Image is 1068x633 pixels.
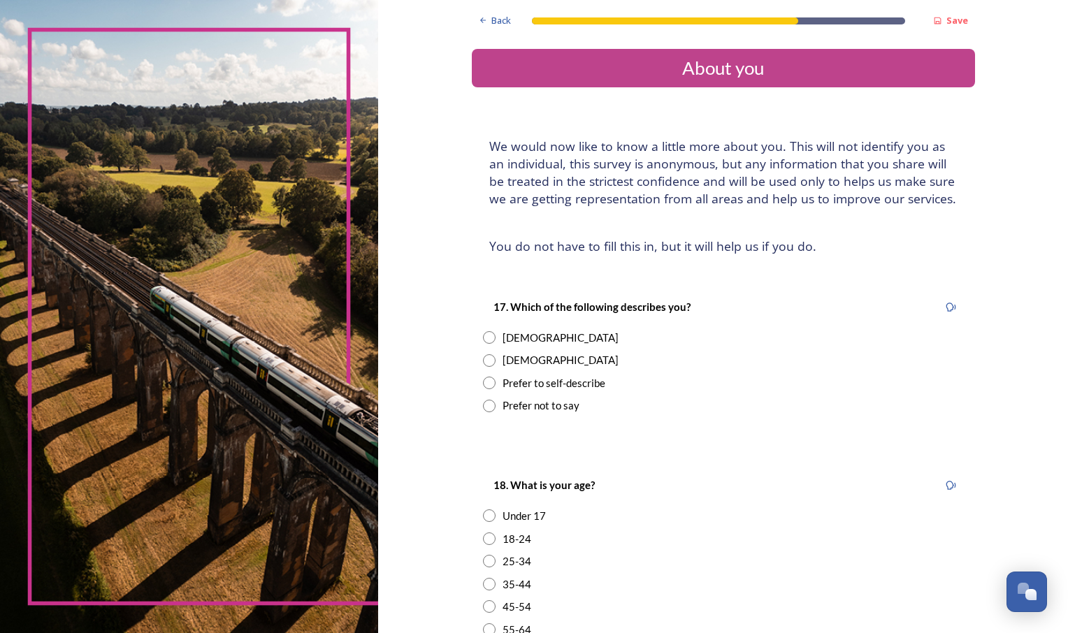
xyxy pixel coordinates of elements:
div: 25-34 [503,553,531,569]
div: About you [477,54,969,82]
strong: 18. What is your age? [493,479,595,491]
h4: You do not have to fill this in, but it will help us if you do. [489,238,958,255]
div: Under 17 [503,508,546,524]
div: [DEMOGRAPHIC_DATA] [503,330,619,346]
div: 35-44 [503,576,531,592]
div: Prefer not to say [503,398,579,414]
div: [DEMOGRAPHIC_DATA] [503,352,619,368]
strong: 17. Which of the following describes you? [493,300,691,313]
div: Prefer to self-describe [503,375,605,391]
h4: We would now like to know a little more about you. This will not identify you as an individual, t... [489,138,958,208]
button: Open Chat [1006,572,1047,612]
div: 18-24 [503,531,531,547]
div: 45-54 [503,599,531,615]
strong: Save [946,14,968,27]
span: Back [491,14,511,27]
